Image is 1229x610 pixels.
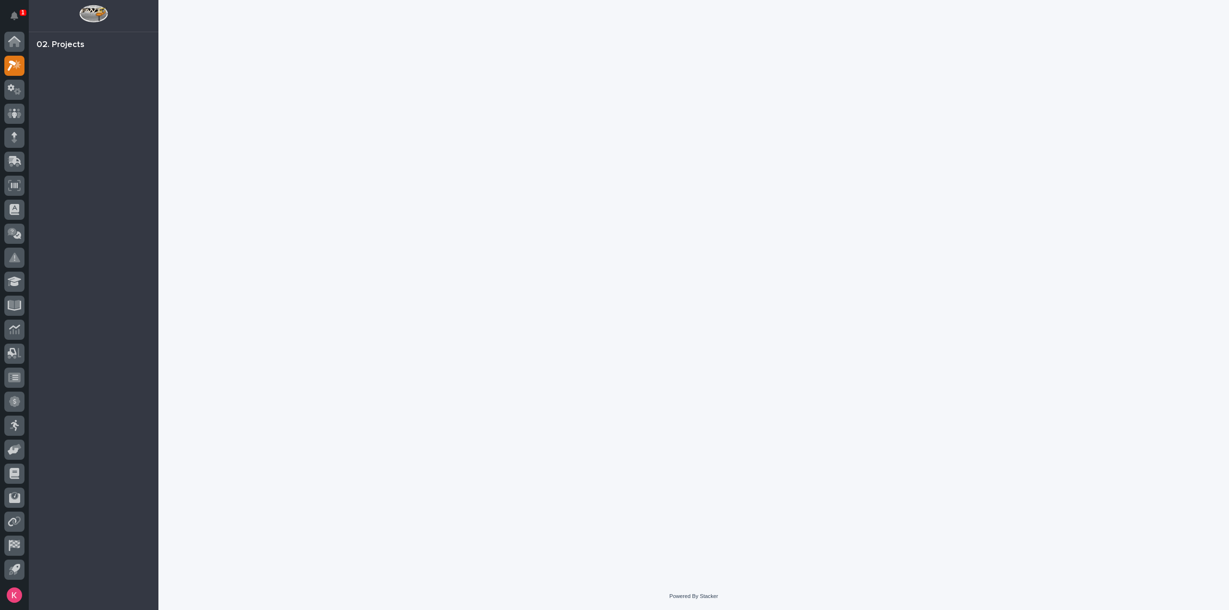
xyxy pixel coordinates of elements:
[669,593,718,599] a: Powered By Stacker
[12,12,24,27] div: Notifications1
[4,6,24,26] button: Notifications
[4,585,24,605] button: users-avatar
[79,5,108,23] img: Workspace Logo
[36,40,84,50] div: 02. Projects
[21,9,24,16] p: 1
